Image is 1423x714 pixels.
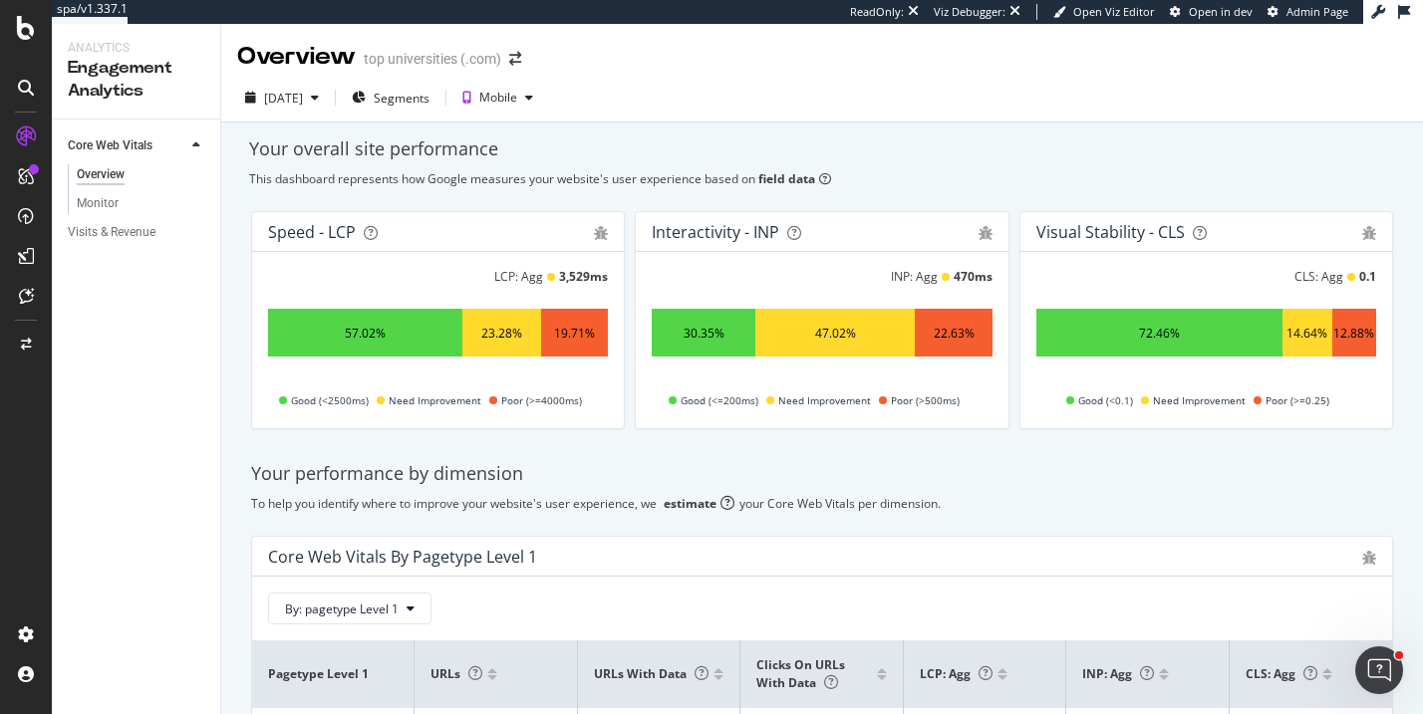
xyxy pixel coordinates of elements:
button: [DATE] [237,82,327,114]
iframe: Intercom live chat [1355,646,1403,694]
div: Speed - LCP [268,222,356,242]
div: Overview [237,40,356,74]
a: Open Viz Editor [1053,4,1155,20]
span: Open Viz Editor [1073,4,1155,19]
div: Visits & Revenue [68,222,155,243]
span: Segments [374,90,429,107]
b: field data [758,170,815,187]
div: 23.28% [481,325,522,342]
span: CLS: Agg [1246,665,1317,682]
div: 3,529 ms [559,268,608,285]
div: Core Web Vitals By pagetype Level 1 [268,547,537,567]
span: Open in dev [1189,4,1253,19]
a: Overview [77,164,206,185]
div: bug [594,226,608,240]
div: [DATE] [264,90,303,107]
div: 30.35% [684,325,724,342]
div: Your performance by dimension [251,461,1393,487]
span: Need Improvement [778,388,871,412]
div: Mobile [479,92,517,104]
div: CLS: Agg [1294,268,1343,285]
span: pagetype Level 1 [268,665,393,683]
div: Monitor [77,193,119,214]
div: To help you identify where to improve your website's user experience, we your Core Web Vitals per... [251,495,1393,512]
div: ReadOnly: [850,4,904,20]
div: bug [979,226,993,240]
span: Poor (>=0.25) [1266,388,1329,412]
span: Clicks on URLs with data [756,656,845,691]
div: 19.71% [554,325,595,342]
div: 57.02% [345,325,386,342]
a: Open in dev [1170,4,1253,20]
div: top universities (.com) [364,49,501,69]
div: Viz Debugger: [934,4,1005,20]
div: bug [1362,226,1376,240]
div: Core Web Vitals [68,135,152,156]
span: LCP: Agg [920,665,993,682]
div: Analytics [68,40,204,57]
div: Your overall site performance [249,136,1395,162]
span: URLs with data [594,665,709,682]
div: 470 ms [954,268,993,285]
span: Admin Page [1286,4,1348,19]
div: 0.1 [1359,268,1376,285]
span: Poor (>500ms) [891,388,960,412]
div: Interactivity - INP [652,222,779,242]
button: Segments [344,82,437,114]
span: Good (<0.1) [1078,388,1133,412]
div: 12.88% [1333,325,1374,342]
div: 14.64% [1286,325,1327,342]
span: By: pagetype Level 1 [285,600,399,617]
div: 22.63% [934,325,975,342]
span: URLs [430,665,482,682]
a: Visits & Revenue [68,222,206,243]
span: INP: Agg [1082,665,1154,682]
div: Visual Stability - CLS [1036,222,1185,242]
div: LCP: Agg [494,268,543,285]
a: Core Web Vitals [68,135,186,156]
div: This dashboard represents how Google measures your website's user experience based on [249,170,1395,187]
span: Good (<=200ms) [681,388,758,412]
div: 47.02% [815,325,856,342]
button: By: pagetype Level 1 [268,593,431,624]
span: Need Improvement [1153,388,1246,412]
span: Need Improvement [389,388,481,412]
div: arrow-right-arrow-left [509,52,521,66]
div: Overview [77,164,125,185]
a: Monitor [77,193,206,214]
div: estimate [664,495,716,512]
div: bug [1362,551,1376,565]
div: INP: Agg [891,268,938,285]
a: Admin Page [1268,4,1348,20]
span: Good (<2500ms) [291,388,369,412]
button: Mobile [454,82,541,114]
div: Engagement Analytics [68,57,204,103]
span: Poor (>=4000ms) [501,388,582,412]
div: 72.46% [1139,325,1180,342]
